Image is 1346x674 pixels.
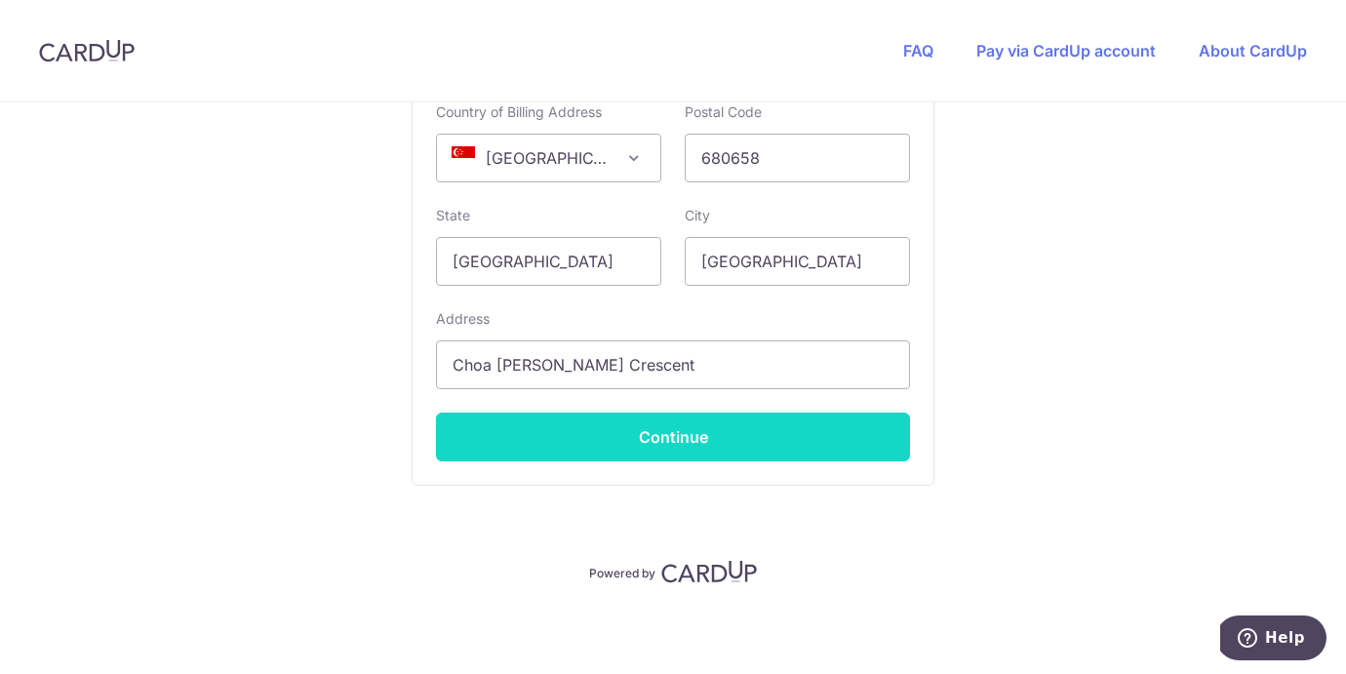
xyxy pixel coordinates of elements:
[436,206,470,225] label: State
[661,560,757,583] img: CardUp
[436,102,602,122] label: Country of Billing Address
[903,41,933,60] a: FAQ
[436,134,661,182] span: Singapore
[685,102,762,122] label: Postal Code
[436,309,490,329] label: Address
[685,206,710,225] label: City
[685,134,910,182] input: Example 123456
[39,39,135,62] img: CardUp
[1220,615,1326,664] iframe: Opens a widget where you can find more information
[976,41,1156,60] a: Pay via CardUp account
[436,413,910,461] button: Continue
[437,135,660,181] span: Singapore
[1199,41,1307,60] a: About CardUp
[589,562,655,581] p: Powered by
